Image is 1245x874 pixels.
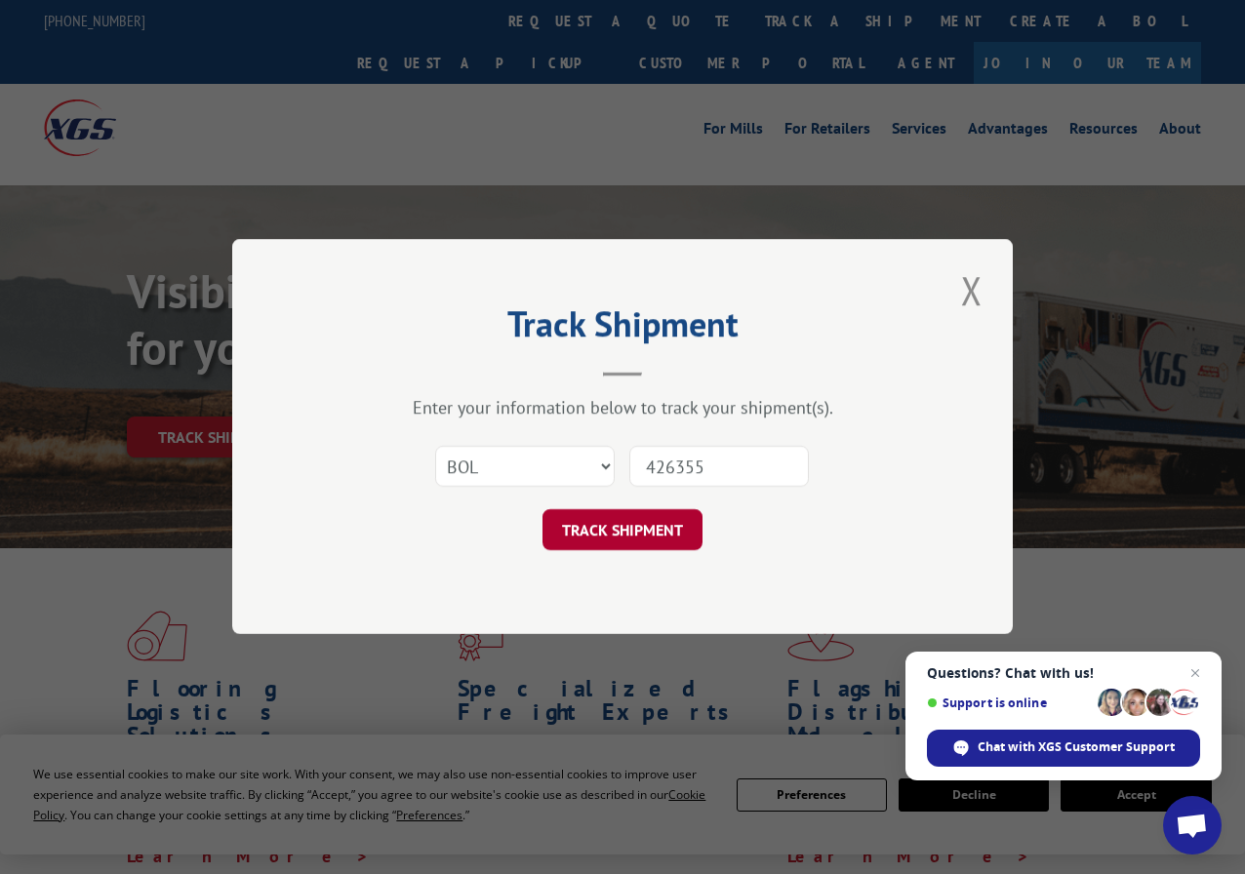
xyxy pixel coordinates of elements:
[978,738,1175,756] span: Chat with XGS Customer Support
[542,510,703,551] button: TRACK SHIPMENT
[927,730,1200,767] span: Chat with XGS Customer Support
[927,665,1200,681] span: Questions? Chat with us!
[927,695,1091,710] span: Support is online
[955,263,988,317] button: Close modal
[629,447,809,488] input: Number(s)
[330,310,915,347] h2: Track Shipment
[1163,796,1222,854] a: Open chat
[330,397,915,419] div: Enter your information below to track your shipment(s).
